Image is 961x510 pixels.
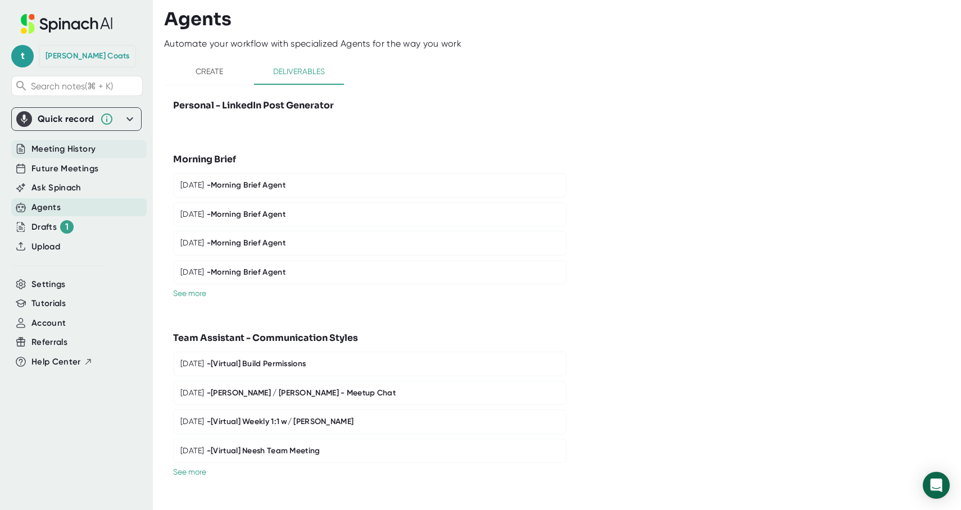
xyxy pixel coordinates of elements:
a: See more [173,467,566,476]
div: Drafts [31,220,74,234]
div: Teresa Coats [46,51,130,61]
button: Upload [31,240,60,253]
span: Create [171,65,247,79]
div: [DATE] [180,180,205,190]
div: 1 [60,220,74,234]
a: See more [173,289,566,298]
div: - [Virtual] Neesh Team Meeting [207,446,320,456]
button: Tutorials [31,297,66,310]
div: [DATE] [180,238,205,248]
button: Account [31,317,66,330]
button: Help Center [31,356,93,368]
div: Quick record [16,108,137,130]
button: Settings [31,278,66,291]
span: Help Center [31,356,81,368]
div: - Morning Brief Agent [207,267,285,277]
div: - Morning Brief Agent [207,180,285,190]
div: Open Intercom Messenger [923,472,950,499]
div: [DATE] [180,388,205,398]
h3: Agents [164,8,232,30]
span: Deliverables [261,65,337,79]
button: Referrals [31,336,67,349]
div: - Morning Brief Agent [207,210,285,220]
span: Search notes (⌘ + K) [31,81,113,92]
div: [DATE] [180,267,205,277]
h3: Team Assistant - Communication Styles [173,331,566,345]
div: [DATE] [180,417,205,427]
div: Automate your workflow with specialized Agents for the way you work [164,38,961,49]
button: Drafts 1 [31,220,74,234]
button: Meeting History [31,143,96,156]
span: t [11,45,34,67]
div: [DATE] [180,359,205,369]
div: [DATE] [180,446,205,456]
div: - [PERSON_NAME] / [PERSON_NAME] - Meetup Chat [207,388,396,398]
button: Ask Spinach [31,181,81,194]
div: - [Virtual] Weekly 1:1 w/ [PERSON_NAME] [207,417,353,427]
button: Agents [31,201,61,214]
div: Quick record [38,113,94,125]
h3: Morning Brief [173,153,566,166]
h3: Personal - LinkedIn Post Generator [173,99,566,112]
div: - Morning Brief Agent [207,238,285,248]
div: [DATE] [180,210,205,220]
button: Future Meetings [31,162,98,175]
div: - [Virtual] Build Permissions [207,359,306,369]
